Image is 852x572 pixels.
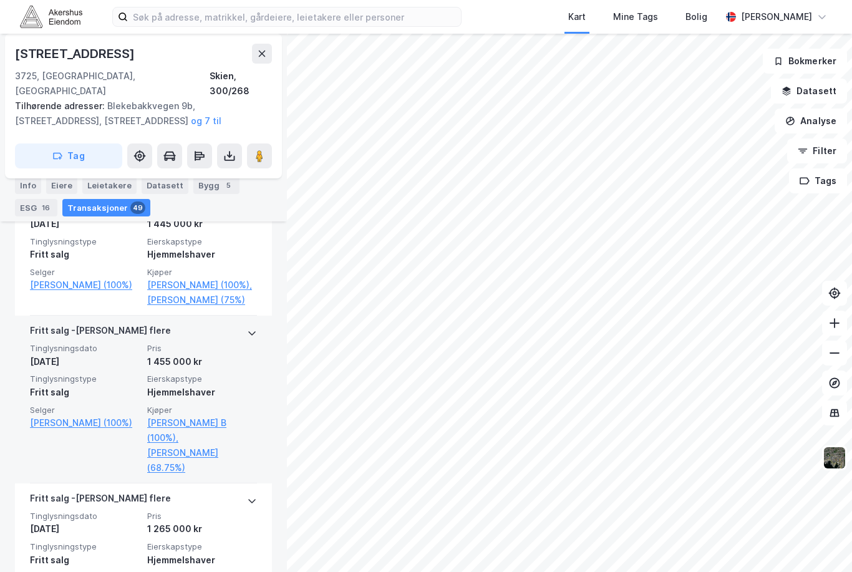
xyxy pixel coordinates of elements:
[147,553,257,568] div: Hjemmelshaver
[210,69,272,99] div: Skien, 300/268
[613,9,658,24] div: Mine Tags
[130,201,145,214] div: 49
[46,177,77,194] div: Eiere
[790,512,852,572] iframe: Chat Widget
[15,177,41,194] div: Info
[147,343,257,354] span: Pris
[30,553,140,568] div: Fritt salg
[30,385,140,400] div: Fritt salg
[147,354,257,369] div: 1 455 000 kr
[685,9,707,24] div: Bolig
[30,323,171,343] div: Fritt salg - [PERSON_NAME] flere
[30,541,140,552] span: Tinglysningstype
[30,415,140,430] a: [PERSON_NAME] (100%)
[15,69,210,99] div: 3725, [GEOGRAPHIC_DATA], [GEOGRAPHIC_DATA]
[30,354,140,369] div: [DATE]
[741,9,812,24] div: [PERSON_NAME]
[147,374,257,384] span: Eierskapstype
[15,199,57,216] div: ESG
[128,7,461,26] input: Søk på adresse, matrikkel, gårdeiere, leietakere eller personer
[15,143,122,168] button: Tag
[787,138,847,163] button: Filter
[789,168,847,193] button: Tags
[147,415,257,445] a: [PERSON_NAME] B (100%),
[147,445,257,475] a: [PERSON_NAME] (68.75%)
[147,521,257,536] div: 1 265 000 kr
[30,491,171,511] div: Fritt salg - [PERSON_NAME] flere
[790,512,852,572] div: Kontrollprogram for chat
[775,109,847,133] button: Analyse
[147,541,257,552] span: Eierskapstype
[39,201,52,214] div: 16
[62,199,150,216] div: Transaksjoner
[568,9,586,24] div: Kart
[147,511,257,521] span: Pris
[142,177,188,194] div: Datasett
[147,236,257,247] span: Eierskapstype
[222,179,235,191] div: 5
[15,99,262,128] div: Blekebakkvegen 9b, [STREET_ADDRESS], [STREET_ADDRESS]
[147,385,257,400] div: Hjemmelshaver
[30,267,140,278] span: Selger
[30,521,140,536] div: [DATE]
[30,374,140,384] span: Tinglysningstype
[147,247,257,262] div: Hjemmelshaver
[147,293,257,308] a: [PERSON_NAME] (75%)
[20,6,82,27] img: akershus-eiendom-logo.9091f326c980b4bce74ccdd9f866810c.svg
[763,49,847,74] button: Bokmerker
[147,216,257,231] div: 1 445 000 kr
[771,79,847,104] button: Datasett
[30,343,140,354] span: Tinglysningsdato
[30,216,140,231] div: [DATE]
[147,405,257,415] span: Kjøper
[30,278,140,293] a: [PERSON_NAME] (100%)
[30,511,140,521] span: Tinglysningsdato
[30,236,140,247] span: Tinglysningstype
[147,278,257,293] a: [PERSON_NAME] (100%),
[15,100,107,111] span: Tilhørende adresser:
[30,247,140,262] div: Fritt salg
[193,177,240,194] div: Bygg
[30,405,140,415] span: Selger
[147,267,257,278] span: Kjøper
[82,177,137,194] div: Leietakere
[15,44,137,64] div: [STREET_ADDRESS]
[823,446,846,470] img: 9k=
